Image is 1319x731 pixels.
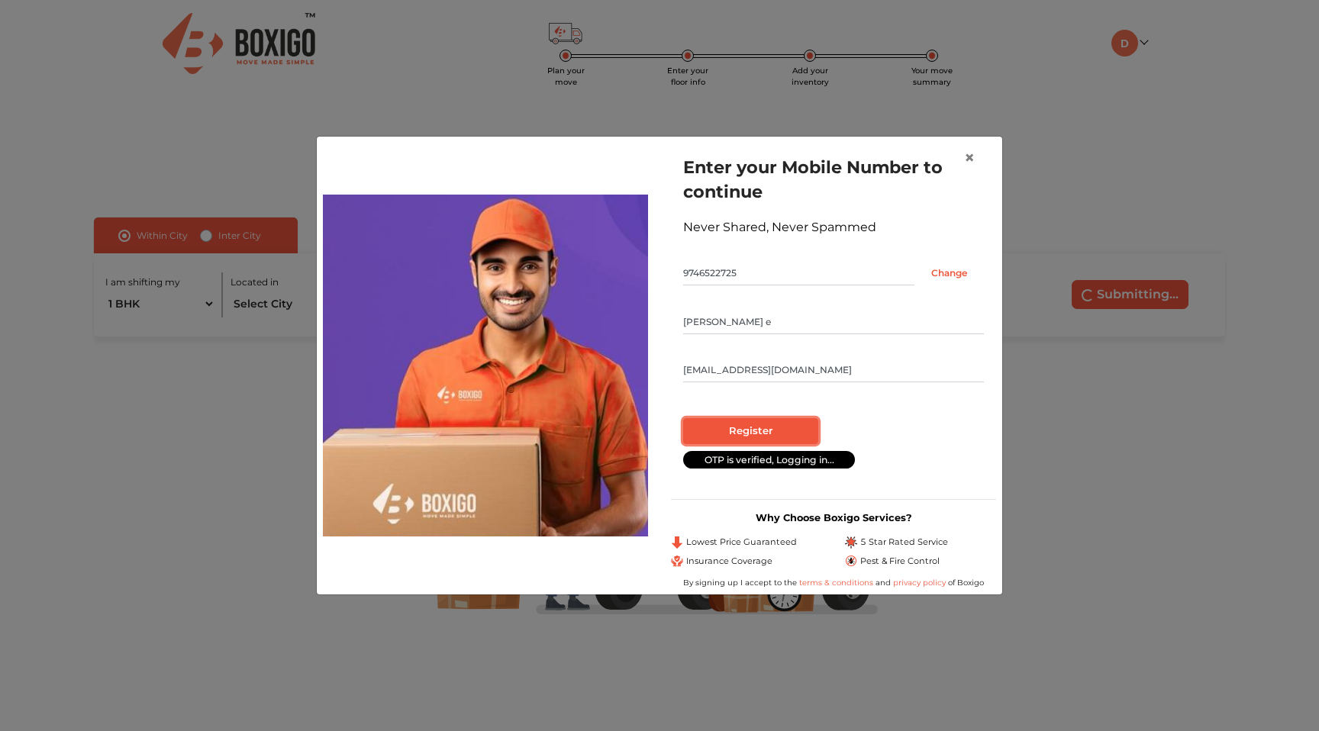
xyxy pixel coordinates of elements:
[683,418,818,444] input: Register
[686,555,772,568] span: Insurance Coverage
[683,261,914,285] input: Mobile No
[860,536,948,549] span: 5 Star Rated Service
[860,555,940,568] span: Pest & Fire Control
[891,578,948,588] a: privacy policy
[671,512,996,523] h3: Why Choose Boxigo Services?
[683,218,984,237] div: Never Shared, Never Spammed
[686,536,797,549] span: Lowest Price Guaranteed
[671,577,996,588] div: By signing up I accept to the and of Boxigo
[683,155,984,204] h1: Enter your Mobile Number to continue
[683,358,984,382] input: Email Id
[323,195,648,536] img: relocation-img
[799,578,876,588] a: terms & conditions
[914,261,984,285] input: Change
[683,310,984,334] input: Your Name
[952,137,987,179] button: Close
[683,451,855,469] div: OTP is verified, Logging in...
[964,147,975,169] span: ×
